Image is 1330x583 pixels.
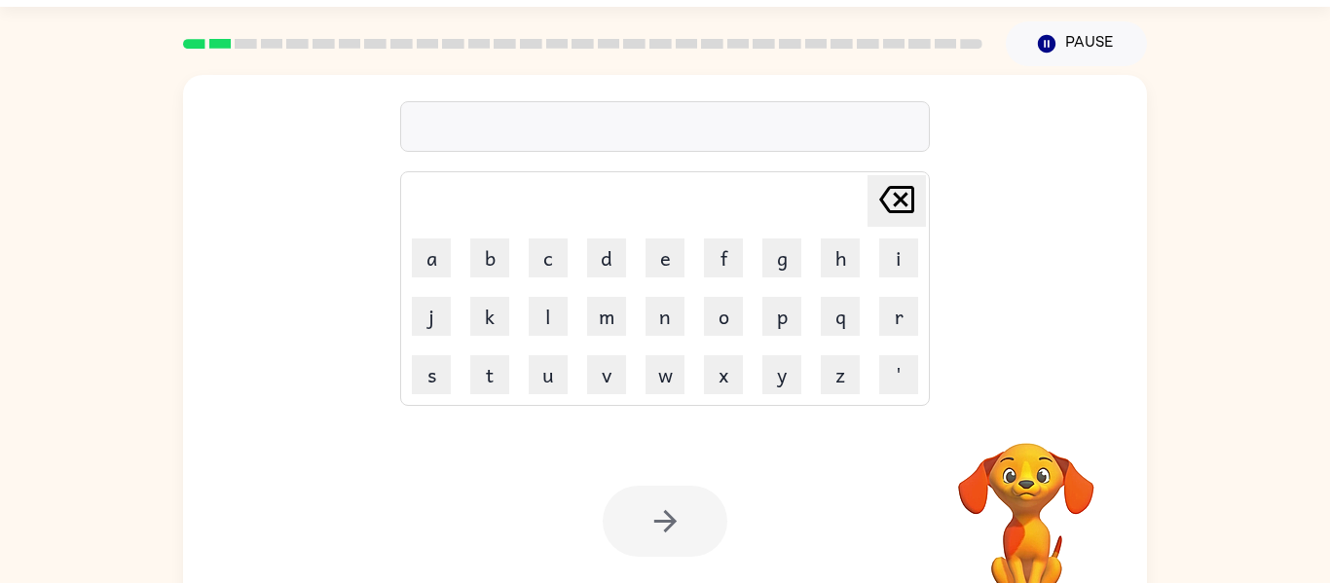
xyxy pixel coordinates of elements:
button: g [762,238,801,277]
button: a [412,238,451,277]
button: j [412,297,451,336]
button: o [704,297,743,336]
button: s [412,355,451,394]
button: ' [879,355,918,394]
button: l [529,297,568,336]
button: k [470,297,509,336]
button: y [762,355,801,394]
button: h [821,238,860,277]
button: n [646,297,684,336]
button: w [646,355,684,394]
button: v [587,355,626,394]
button: e [646,238,684,277]
button: Pause [1006,21,1147,66]
button: b [470,238,509,277]
button: f [704,238,743,277]
button: q [821,297,860,336]
button: u [529,355,568,394]
button: r [879,297,918,336]
button: c [529,238,568,277]
button: z [821,355,860,394]
button: p [762,297,801,336]
button: i [879,238,918,277]
button: d [587,238,626,277]
button: x [704,355,743,394]
button: t [470,355,509,394]
button: m [587,297,626,336]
